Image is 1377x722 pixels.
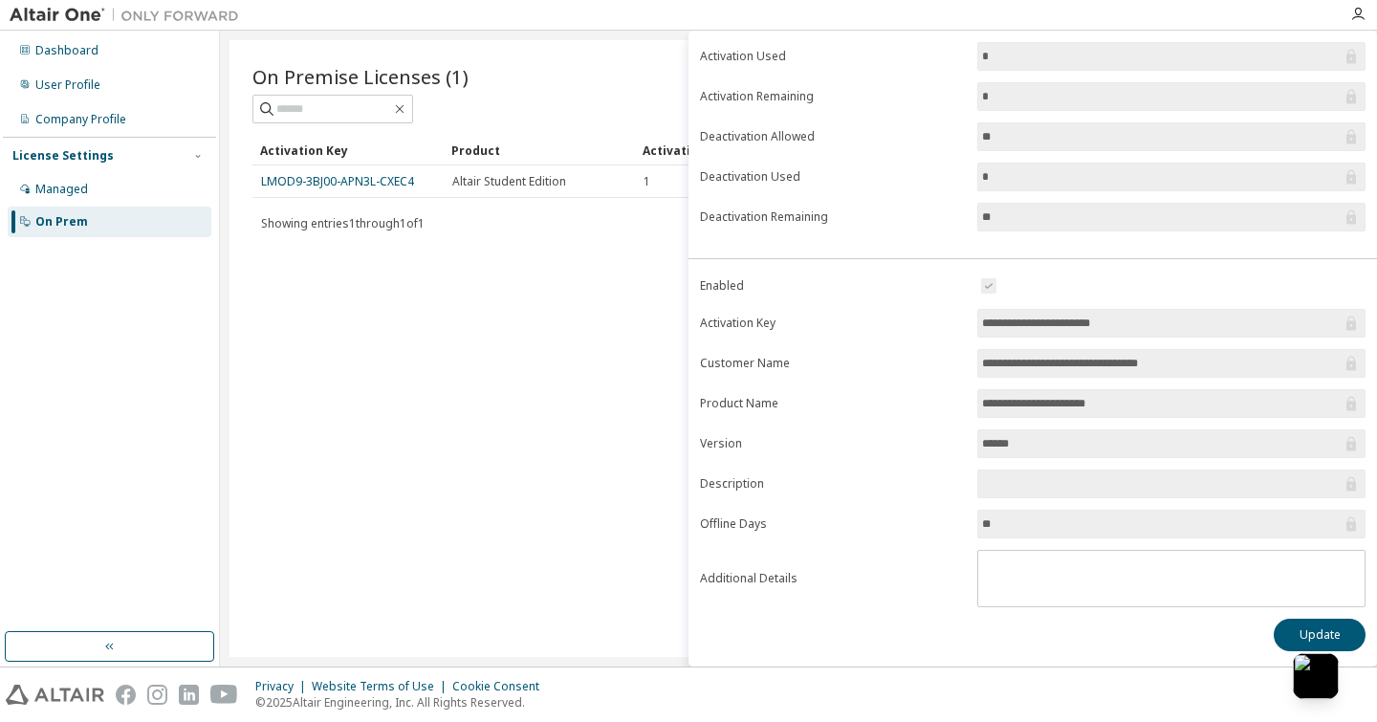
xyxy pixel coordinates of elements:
[147,685,167,705] img: instagram.svg
[261,215,425,231] span: Showing entries 1 through 1 of 1
[210,685,238,705] img: youtube.svg
[35,77,100,93] div: User Profile
[700,278,966,294] label: Enabled
[179,685,199,705] img: linkedin.svg
[700,396,966,411] label: Product Name
[6,685,104,705] img: altair_logo.svg
[700,316,966,331] label: Activation Key
[700,356,966,371] label: Customer Name
[12,148,114,164] div: License Settings
[644,174,650,189] span: 1
[255,694,551,711] p: © 2025 Altair Engineering, Inc. All Rights Reserved.
[700,571,966,586] label: Additional Details
[700,436,966,451] label: Version
[700,129,966,144] label: Deactivation Allowed
[700,209,966,225] label: Deactivation Remaining
[35,43,98,58] div: Dashboard
[643,135,819,165] div: Activation Allowed
[255,679,312,694] div: Privacy
[35,182,88,197] div: Managed
[252,63,469,90] span: On Premise Licenses (1)
[260,135,436,165] div: Activation Key
[261,173,414,189] a: LMOD9-3BJ00-APN3L-CXEC4
[700,476,966,492] label: Description
[452,679,551,694] div: Cookie Consent
[1274,619,1366,651] button: Update
[452,174,566,189] span: Altair Student Edition
[35,214,88,230] div: On Prem
[700,89,966,104] label: Activation Remaining
[700,169,966,185] label: Deactivation Used
[451,135,627,165] div: Product
[10,6,249,25] img: Altair One
[700,49,966,64] label: Activation Used
[116,685,136,705] img: facebook.svg
[35,112,126,127] div: Company Profile
[700,516,966,532] label: Offline Days
[312,679,452,694] div: Website Terms of Use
